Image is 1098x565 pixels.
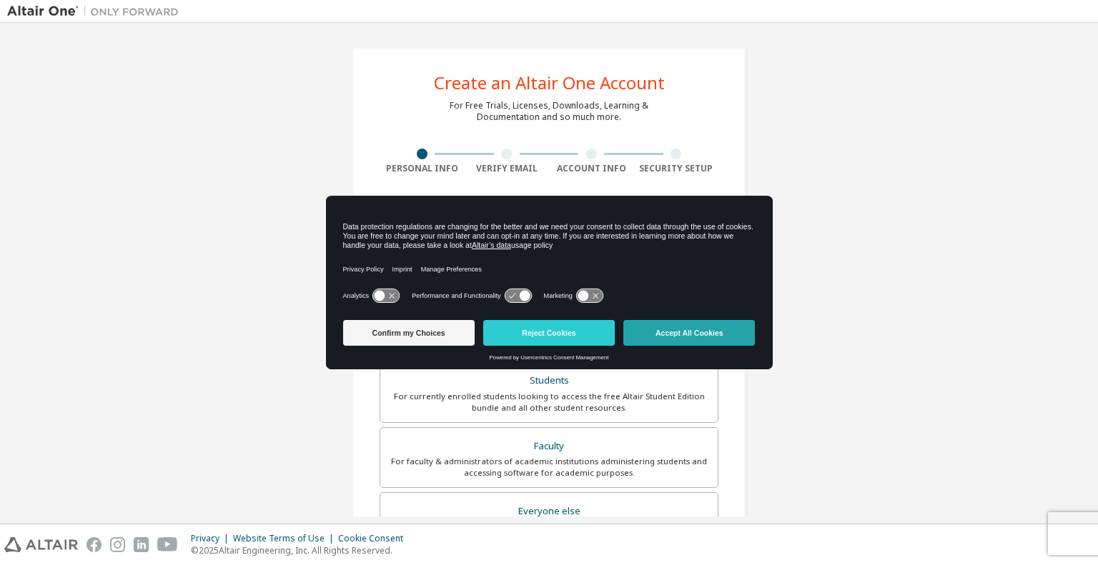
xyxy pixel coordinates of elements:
div: For Free Trials, Licenses, Downloads, Learning & Documentation and so much more. [450,100,648,123]
img: altair_logo.svg [4,537,78,552]
div: Security Setup [634,163,719,174]
div: For faculty & administrators of academic institutions administering students and accessing softwa... [389,456,709,479]
div: Personal Info [380,163,465,174]
img: facebook.svg [86,537,102,552]
img: instagram.svg [110,537,125,552]
p: © 2025 Altair Engineering, Inc. All Rights Reserved. [191,544,412,556]
div: Account Info [549,163,634,174]
div: Privacy [191,533,233,544]
div: Create an Altair One Account [434,74,665,91]
img: linkedin.svg [134,537,149,552]
div: Students [389,371,709,391]
div: Verify Email [465,163,550,174]
img: Altair One [7,4,186,19]
img: youtube.svg [157,537,178,552]
div: Faculty [389,436,709,456]
div: Everyone else [389,501,709,521]
div: Cookie Consent [338,533,412,544]
div: Website Terms of Use [233,533,338,544]
div: For currently enrolled students looking to access the free Altair Student Edition bundle and all ... [389,391,709,414]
